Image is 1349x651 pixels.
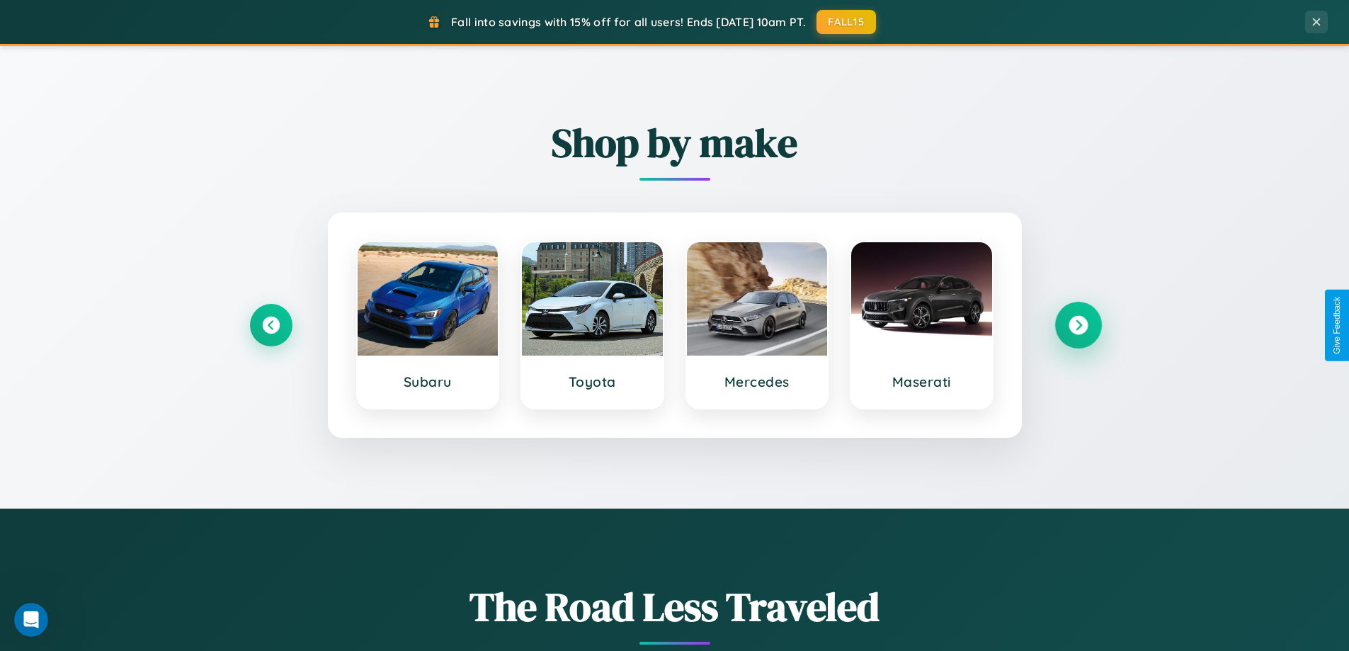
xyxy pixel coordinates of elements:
span: Fall into savings with 15% off for all users! Ends [DATE] 10am PT. [451,15,806,29]
button: FALL15 [816,10,876,34]
h3: Subaru [372,373,484,390]
div: Give Feedback [1332,297,1342,354]
h3: Maserati [865,373,978,390]
h1: The Road Less Traveled [250,579,1100,634]
iframe: Intercom live chat [14,603,48,637]
h2: Shop by make [250,115,1100,170]
h3: Mercedes [701,373,814,390]
h3: Toyota [536,373,649,390]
